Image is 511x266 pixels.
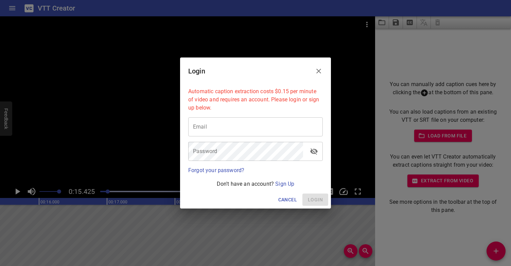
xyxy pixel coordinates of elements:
[306,143,322,160] button: toggle password visibility
[311,63,327,79] button: Close
[188,87,323,112] p: Automatic caption extraction costs $0.15 per minute of video and requires an account. Please logi...
[188,180,323,188] p: Don't have an account?
[302,194,328,206] span: Please enter your email and password above.
[276,194,300,206] button: Cancel
[188,167,244,173] a: Forgot your password?
[275,181,294,187] a: Sign Up
[278,196,297,204] span: Cancel
[188,66,205,77] h6: Login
